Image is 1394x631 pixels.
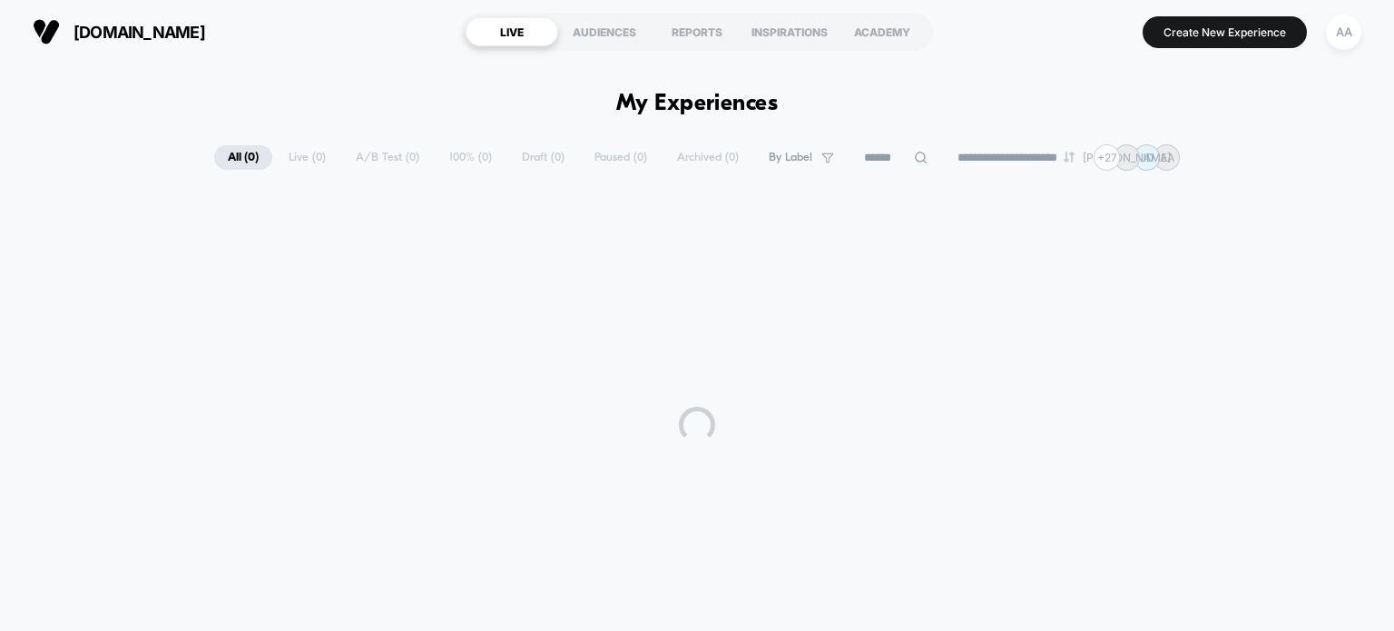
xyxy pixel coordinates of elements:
div: INSPIRATIONS [743,17,836,46]
div: AUDIENCES [558,17,651,46]
button: AA [1320,14,1367,51]
div: REPORTS [651,17,743,46]
img: Visually logo [33,18,60,45]
button: [DOMAIN_NAME] [27,17,211,46]
span: All ( 0 ) [214,145,272,170]
span: By Label [769,151,812,164]
div: ACADEMY [836,17,928,46]
div: LIVE [466,17,558,46]
div: + 27 [1094,144,1120,171]
div: AA [1326,15,1361,50]
span: [DOMAIN_NAME] [74,23,205,42]
img: end [1064,152,1075,163]
button: Create New Experience [1143,16,1307,48]
h1: My Experiences [616,91,779,117]
p: [PERSON_NAME] [1083,151,1171,164]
